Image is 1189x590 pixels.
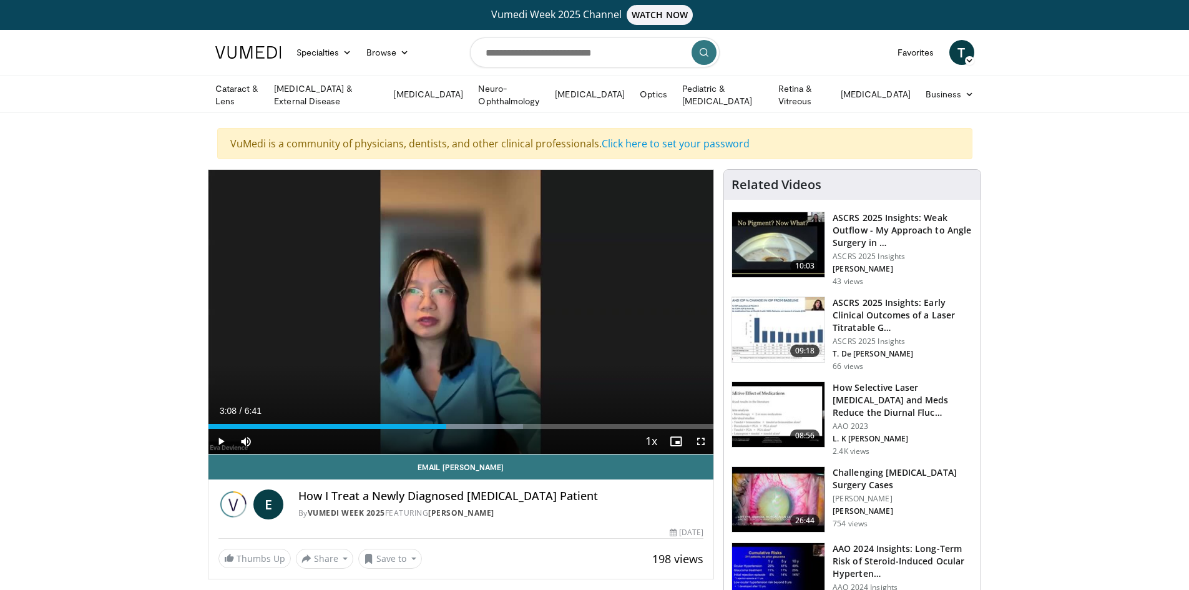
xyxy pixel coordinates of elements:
img: c4ee65f2-163e-44d3-aede-e8fb280be1de.150x105_q85_crop-smart_upscale.jpg [732,212,824,277]
a: Thumbs Up [218,549,291,568]
a: [MEDICAL_DATA] [547,82,632,107]
button: Fullscreen [688,429,713,454]
h3: Challenging [MEDICAL_DATA] Surgery Cases [833,466,973,491]
a: Pediatric & [MEDICAL_DATA] [675,82,771,107]
span: 08:56 [790,430,820,442]
a: Optics [632,82,674,107]
button: Playback Rate [639,429,663,454]
p: [PERSON_NAME] [833,506,973,516]
button: Mute [233,429,258,454]
h3: AAO 2024 Insights: Long-Term Risk of Steroid-Induced Ocular Hyperten… [833,543,973,580]
button: Share [296,549,354,569]
a: E [253,489,283,519]
p: 43 views [833,277,863,287]
p: ASCRS 2025 Insights [833,252,973,262]
p: 66 views [833,361,863,371]
span: 10:03 [790,260,820,272]
img: 420b1191-3861-4d27-8af4-0e92e58098e4.150x105_q85_crop-smart_upscale.jpg [732,382,824,447]
video-js: Video Player [208,170,714,455]
img: Vumedi Week 2025 [218,489,248,519]
h4: Related Videos [732,177,821,192]
span: 09:18 [790,345,820,357]
a: Retina & Vitreous [771,82,833,107]
h3: How Selective Laser [MEDICAL_DATA] and Meds Reduce the Diurnal Fluc… [833,381,973,419]
span: 198 views [652,551,703,566]
a: 08:56 How Selective Laser [MEDICAL_DATA] and Meds Reduce the Diurnal Fluc… AAO 2023 L. K [PERSON_... [732,381,973,456]
a: Favorites [890,40,942,65]
img: 05a6f048-9eed-46a7-93e1-844e43fc910c.150x105_q85_crop-smart_upscale.jpg [732,467,824,532]
img: b8bf30ca-3013-450f-92b0-de11c61660f8.150x105_q85_crop-smart_upscale.jpg [732,297,824,362]
span: 26:44 [790,514,820,527]
a: Vumedi Week 2025 ChannelWATCH NOW [217,5,972,25]
div: Progress Bar [208,424,714,429]
a: Business [918,82,982,107]
a: 26:44 Challenging [MEDICAL_DATA] Surgery Cases [PERSON_NAME] [PERSON_NAME] 754 views [732,466,973,533]
a: Email [PERSON_NAME] [208,455,714,479]
a: 10:03 ASCRS 2025 Insights: Weak Outflow - My Approach to Angle Surgery in … ASCRS 2025 Insights [... [732,212,973,287]
input: Search topics, interventions [470,37,720,67]
button: Save to [358,549,422,569]
a: Vumedi Week 2025 [308,508,385,518]
a: Cataract & Lens [208,82,267,107]
h4: How I Treat a Newly Diagnosed [MEDICAL_DATA] Patient [298,489,704,503]
a: [MEDICAL_DATA] [833,82,918,107]
a: Click here to set your password [602,137,750,150]
button: Enable picture-in-picture mode [663,429,688,454]
p: [PERSON_NAME] [833,264,973,274]
p: AAO 2023 [833,421,973,431]
a: 09:18 ASCRS 2025 Insights: Early Clinical Outcomes of a Laser Titratable G… ASCRS 2025 Insights T... [732,297,973,371]
p: [PERSON_NAME] [833,494,973,504]
span: WATCH NOW [627,5,693,25]
p: 2.4K views [833,446,869,456]
a: Specialties [289,40,360,65]
a: T [949,40,974,65]
a: [MEDICAL_DATA] & External Disease [267,82,386,107]
p: ASCRS 2025 Insights [833,337,973,347]
p: L. K [PERSON_NAME] [833,434,973,444]
div: [DATE] [670,527,703,538]
p: T. De [PERSON_NAME] [833,349,973,359]
span: / [240,406,242,416]
span: 3:08 [220,406,237,416]
div: By FEATURING [298,508,704,519]
h3: ASCRS 2025 Insights: Early Clinical Outcomes of a Laser Titratable G… [833,297,973,334]
h3: ASCRS 2025 Insights: Weak Outflow - My Approach to Angle Surgery in … [833,212,973,249]
a: [PERSON_NAME] [428,508,494,518]
img: VuMedi Logo [215,46,281,59]
a: [MEDICAL_DATA] [386,82,471,107]
button: Play [208,429,233,454]
a: Neuro-Ophthalmology [471,82,547,107]
span: 6:41 [245,406,262,416]
div: VuMedi is a community of physicians, dentists, and other clinical professionals. [217,128,972,159]
p: 754 views [833,519,868,529]
a: Browse [359,40,416,65]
